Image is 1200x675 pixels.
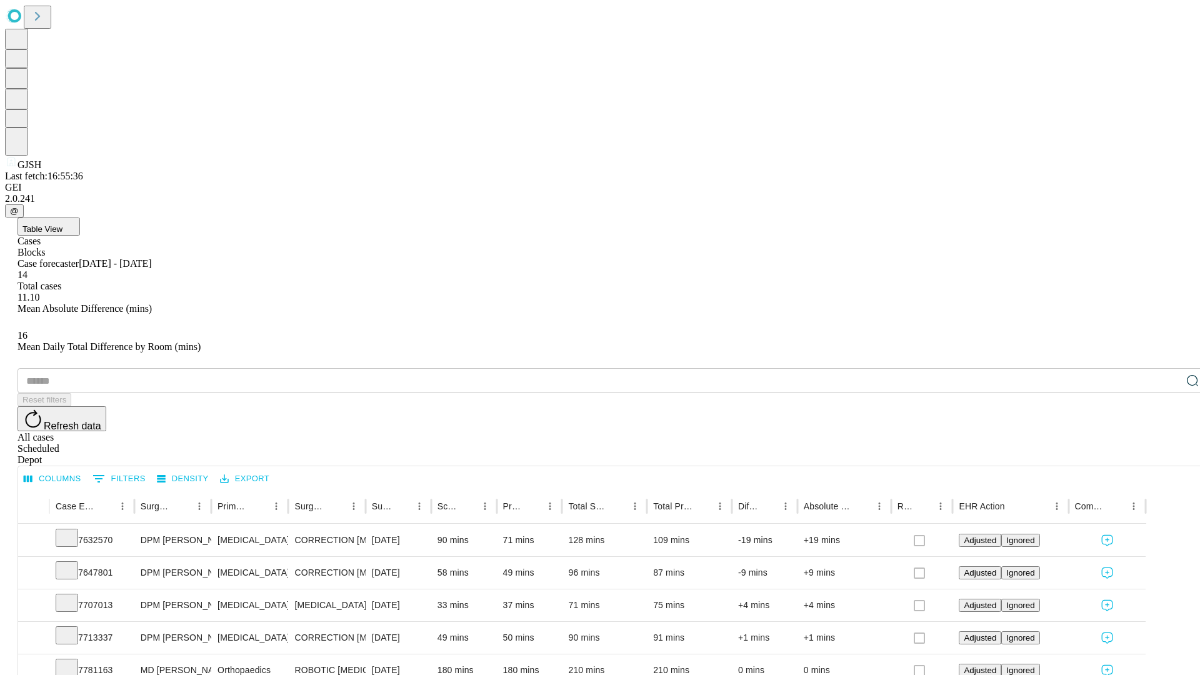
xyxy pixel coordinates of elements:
div: 58 mins [437,557,491,589]
div: +4 mins [804,589,885,621]
button: Menu [267,497,285,515]
button: Menu [1125,497,1142,515]
div: 2.0.241 [5,193,1195,204]
span: Adjusted [964,568,996,577]
span: @ [10,206,19,216]
button: Expand [24,595,43,617]
div: Difference [738,501,758,511]
div: +1 mins [804,622,885,654]
div: 7632570 [56,524,128,556]
div: [MEDICAL_DATA] [217,557,282,589]
div: 7707013 [56,589,128,621]
div: Absolute Difference [804,501,852,511]
button: Select columns [21,469,84,489]
div: +1 mins [738,622,791,654]
button: Adjusted [959,599,1001,612]
span: Refresh data [44,421,101,431]
div: CORRECTION [MEDICAL_DATA], RESECTION [MEDICAL_DATA] BASE [294,622,359,654]
div: 91 mins [653,622,726,654]
span: Ignored [1006,666,1034,675]
button: Menu [711,497,729,515]
div: 71 mins [568,589,641,621]
button: Sort [694,497,711,515]
button: Menu [541,497,559,515]
div: Predicted In Room Duration [503,501,523,511]
button: Sort [173,497,191,515]
div: 7647801 [56,557,128,589]
span: Table View [22,224,62,234]
span: Case forecaster [17,258,79,269]
span: Adjusted [964,633,996,642]
span: Last fetch: 16:55:36 [5,171,83,181]
div: 90 mins [437,524,491,556]
div: +19 mins [804,524,885,556]
span: Total cases [17,281,61,291]
div: Comments [1075,501,1106,511]
div: 49 mins [437,622,491,654]
button: Menu [476,497,494,515]
button: Menu [114,497,131,515]
button: Menu [932,497,949,515]
div: -9 mins [738,557,791,589]
button: Sort [250,497,267,515]
div: +4 mins [738,589,791,621]
div: Surgery Date [372,501,392,511]
span: Adjusted [964,536,996,545]
div: Primary Service [217,501,249,511]
span: Adjusted [964,601,996,610]
button: Sort [914,497,932,515]
div: [DATE] [372,524,425,556]
div: 33 mins [437,589,491,621]
div: 50 mins [503,622,556,654]
button: Adjusted [959,566,1001,579]
button: Sort [759,497,777,515]
button: Menu [411,497,428,515]
div: 109 mins [653,524,726,556]
button: Sort [459,497,476,515]
div: 49 mins [503,557,556,589]
button: Sort [1006,497,1024,515]
button: Menu [777,497,794,515]
div: GEI [5,182,1195,193]
div: DPM [PERSON_NAME] [PERSON_NAME] [141,589,205,621]
span: 14 [17,269,27,280]
div: Case Epic Id [56,501,95,511]
div: Total Predicted Duration [653,501,692,511]
div: 87 mins [653,557,726,589]
span: Mean Daily Total Difference by Room (mins) [17,341,201,352]
div: Scheduled In Room Duration [437,501,457,511]
button: Menu [871,497,888,515]
button: Show filters [89,469,149,489]
button: Sort [96,497,114,515]
span: 16 [17,330,27,341]
span: Ignored [1006,633,1034,642]
div: [MEDICAL_DATA] [217,622,282,654]
span: Adjusted [964,666,996,675]
div: 75 mins [653,589,726,621]
div: 7713337 [56,622,128,654]
button: Sort [853,497,871,515]
button: Expand [24,530,43,552]
button: Menu [626,497,644,515]
button: Ignored [1001,534,1039,547]
button: Expand [24,562,43,584]
button: Menu [191,497,208,515]
div: [DATE] [372,557,425,589]
div: DPM [PERSON_NAME] [PERSON_NAME] [141,557,205,589]
span: Ignored [1006,601,1034,610]
button: Adjusted [959,631,1001,644]
span: 11.10 [17,292,39,302]
button: Refresh data [17,406,106,431]
span: Ignored [1006,568,1034,577]
button: Ignored [1001,631,1039,644]
button: Sort [393,497,411,515]
div: 128 mins [568,524,641,556]
button: Sort [524,497,541,515]
div: CORRECTION [MEDICAL_DATA], RESECTION [MEDICAL_DATA] BASE [294,557,359,589]
button: Adjusted [959,534,1001,547]
button: Export [217,469,272,489]
div: CORRECTION [MEDICAL_DATA], [MEDICAL_DATA] [MEDICAL_DATA] [294,524,359,556]
div: [MEDICAL_DATA] [217,589,282,621]
div: 90 mins [568,622,641,654]
div: Total Scheduled Duration [568,501,607,511]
